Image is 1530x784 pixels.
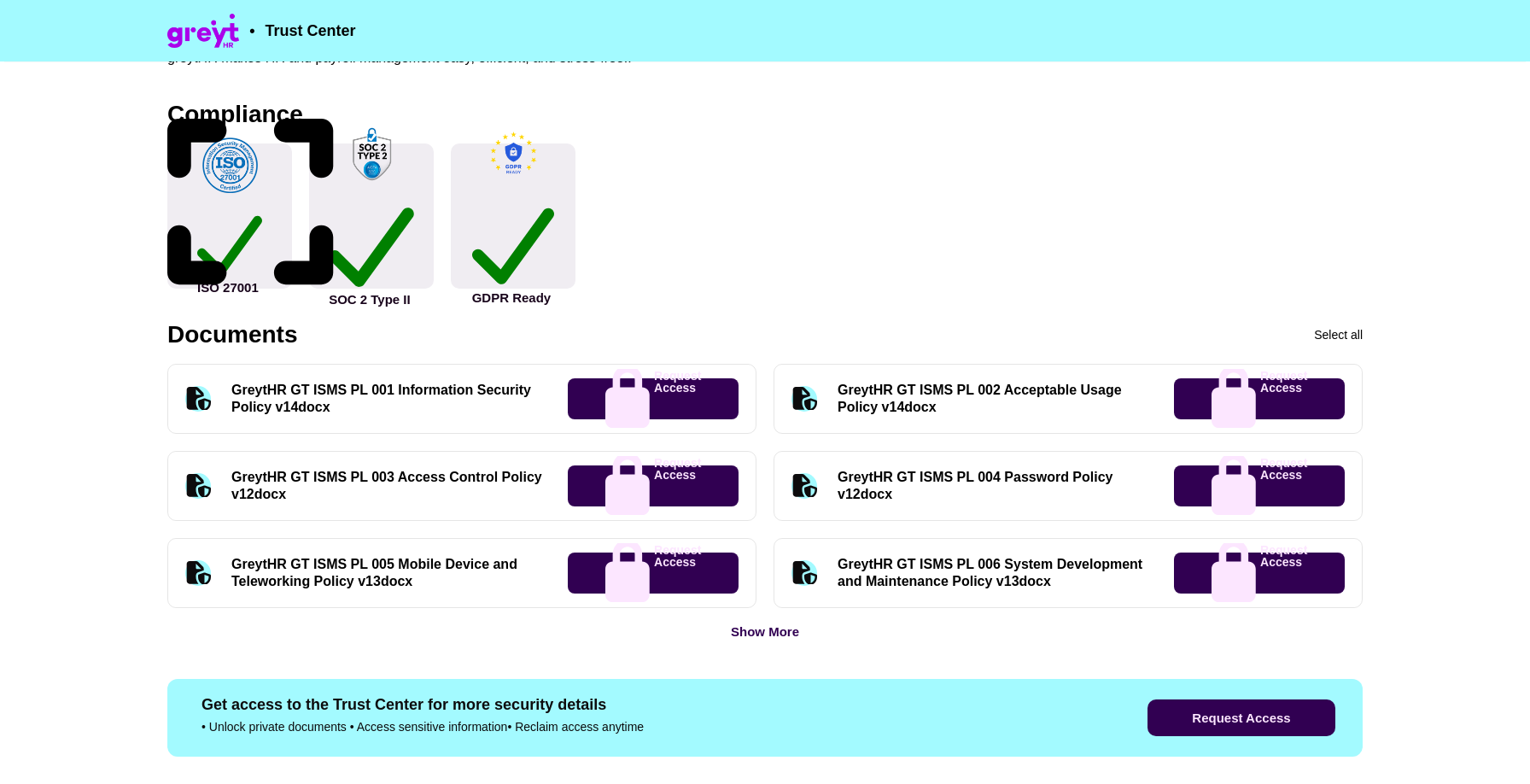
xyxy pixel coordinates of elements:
div: GreytHR GT ISMS PL 003 Access Control Policy v12docx [231,469,547,503]
div: Documents [167,323,297,347]
p: Request Access [654,544,701,603]
span: • [249,23,254,38]
p: Request Access [1260,457,1307,516]
div: GDPR Ready [472,196,555,304]
div: Show More [731,625,799,638]
p: • Unlock private documents • Access sensitive information • Reclaim access anytime [201,721,1043,733]
div: SOC 2 Type II [329,196,414,306]
div: GreytHR GT ISMS PL 002 Acceptable Usage Policy v14docx [838,382,1153,416]
div: GreytHR GT ISMS PL 004 Password Policy v12docx [838,469,1153,503]
h3: Get access to the Trust Center for more security details [201,696,1043,715]
div: GreytHR GT ISMS PL 006 System Development and Maintenance Policy v13docx [838,556,1153,590]
img: check [344,126,400,182]
span: Trust Center [266,23,356,38]
p: Request Access [654,370,701,429]
button: Request Access [1147,699,1335,736]
div: GreytHR GT ISMS PL 005 Mobile Device and Teleworking Policy v13docx [231,556,547,590]
p: Request Access [1260,544,1307,603]
img: check [486,127,541,183]
div: Select all [1314,329,1363,341]
p: Request Access [654,457,701,516]
p: Request Access [1260,370,1307,429]
img: Company Banner [167,14,239,48]
div: Compliance [167,102,303,126]
div: GreytHR GT ISMS PL 001 Information Security Policy v14docx [231,382,547,416]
